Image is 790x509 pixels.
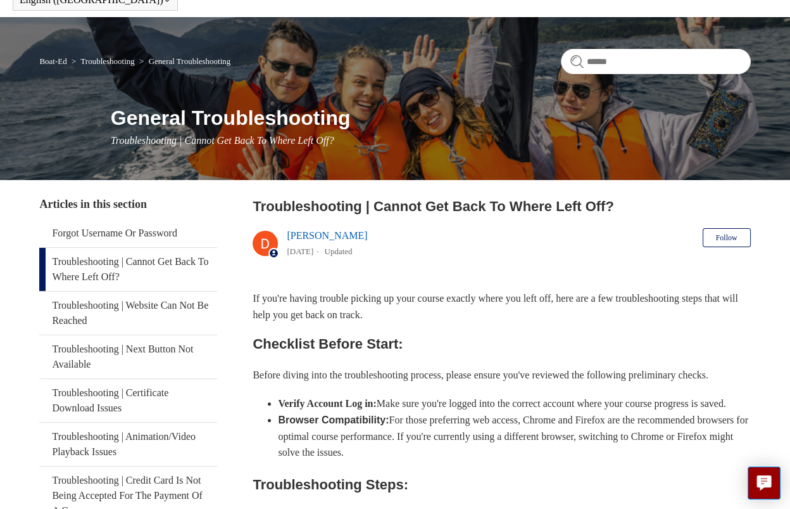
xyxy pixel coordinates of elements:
li: Troubleshooting [69,56,137,66]
a: Troubleshooting | Website Can Not Be Reached [39,292,217,335]
a: Forgot Username Or Password [39,219,217,247]
strong: Verify Account Log in: [278,398,376,409]
span: Articles in this section [39,198,146,210]
strong: Browser Compatibility: [278,415,389,425]
li: Make sure you're logged into the correct account where your course progress is saved. [278,396,750,412]
li: Boat-Ed [39,56,69,66]
input: Search [561,49,751,74]
li: For those preferring web access, Chrome and Firefox are the recommended browsers for optimal cour... [278,412,750,461]
a: Troubleshooting | Certificate Download Issues [39,379,217,422]
h1: General Troubleshooting [111,103,751,133]
button: Live chat [748,467,781,499]
h2: Troubleshooting | Cannot Get Back To Where Left Off? [253,196,750,217]
time: 05/14/2024, 13:31 [287,247,313,256]
a: Troubleshooting [80,56,134,66]
li: Updated [325,247,353,256]
a: Boat-Ed [39,56,66,66]
p: Before diving into the troubleshooting process, please ensure you've reviewed the following preli... [253,367,750,383]
h2: Checklist Before Start: [253,333,750,355]
a: Troubleshooting | Next Button Not Available [39,335,217,378]
a: [PERSON_NAME] [287,230,367,241]
li: General Troubleshooting [137,56,230,66]
button: Follow Article [703,228,751,247]
a: General Troubleshooting [149,56,231,66]
span: Troubleshooting | Cannot Get Back To Where Left Off? [111,135,334,146]
p: If you're having trouble picking up your course exactly where you left off, here are a few troubl... [253,290,750,323]
a: Troubleshooting | Cannot Get Back To Where Left Off? [39,248,217,291]
a: Troubleshooting | Animation/Video Playback Issues [39,423,217,466]
h2: Troubleshooting Steps: [253,474,750,496]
